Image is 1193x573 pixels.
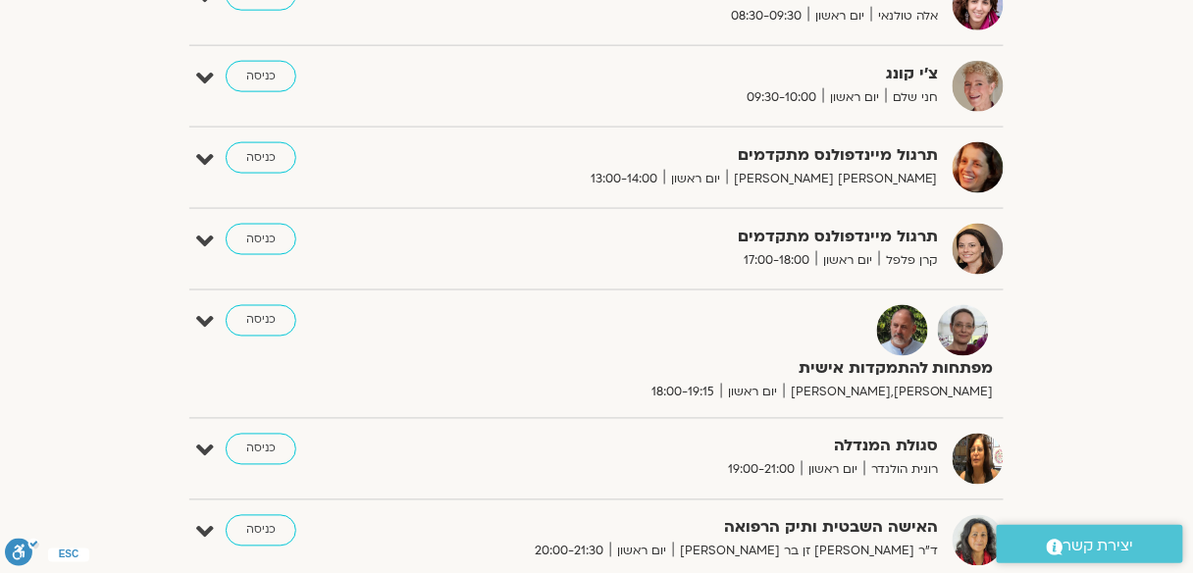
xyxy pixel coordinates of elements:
strong: תרגול מיינדפולנס מתקדמים [457,142,938,169]
a: כניסה [226,224,296,255]
strong: מפתחות להתמקדות אישית [513,356,994,383]
span: יום ראשון [664,169,727,189]
span: יום ראשון [808,6,871,26]
span: חני שלם [886,87,938,108]
a: כניסה [226,61,296,92]
a: כניסה [226,434,296,465]
span: קרן פלפל [879,250,938,271]
span: 13:00-14:00 [584,169,664,189]
span: 08:30-09:30 [724,6,808,26]
span: 09:30-10:00 [740,87,823,108]
span: ד״ר [PERSON_NAME] זן בר [PERSON_NAME] [673,542,938,562]
span: [PERSON_NAME] [PERSON_NAME] [727,169,938,189]
span: יצירת קשר [1063,533,1134,559]
span: יום ראשון [816,250,879,271]
a: כניסה [226,142,296,174]
span: רונית הולנדר [864,460,938,481]
strong: סגולת המנדלה [457,434,938,460]
span: 17:00-18:00 [737,250,816,271]
span: יום ראשון [802,460,864,481]
span: יום ראשון [610,542,673,562]
span: 20:00-21:30 [528,542,610,562]
a: כניסה [226,305,296,337]
span: יום ראשון [823,87,886,108]
a: יצירת קשר [997,525,1183,563]
strong: תרגול מיינדפולנס מתקדמים [457,224,938,250]
span: 18:00-19:15 [645,383,721,403]
span: 19:00-21:00 [721,460,802,481]
a: כניסה [226,515,296,547]
span: אלה טולנאי [871,6,938,26]
strong: צ'י קונג [457,61,938,87]
span: יום ראשון [721,383,784,403]
strong: האישה השבטית ותיק הרפואה [457,515,938,542]
span: [PERSON_NAME],[PERSON_NAME] [784,383,994,403]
